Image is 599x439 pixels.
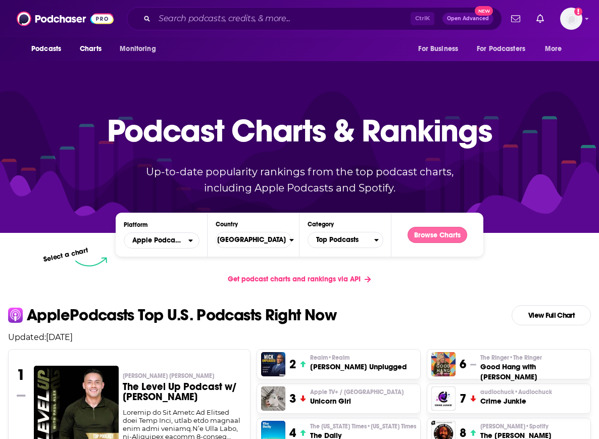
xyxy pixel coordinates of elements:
button: Categories [308,232,383,248]
span: • The Ringer [509,354,542,361]
img: Unicorn Girl [261,386,285,411]
h3: Crime Junkie [480,396,552,406]
button: Browse Charts [408,227,467,243]
h3: 6 [460,357,466,372]
span: For Business [418,42,458,56]
span: Ctrl K [411,12,434,25]
p: Select a chart [42,246,89,264]
span: • Audiochuck [514,388,552,396]
a: Get podcast charts and rankings via API [220,267,379,291]
span: More [545,42,562,56]
a: [PERSON_NAME] [PERSON_NAME]The Level Up Podcast w/ [PERSON_NAME] [123,372,242,408]
span: Apple Podcasts [132,237,183,244]
h3: Good Hang with [PERSON_NAME] [480,362,586,382]
p: audiochuck • Audiochuck [480,388,552,396]
span: Logged in as evankrask [560,8,582,30]
p: Up-to-date popularity rankings from the top podcast charts, including Apple Podcasts and Spotify. [126,164,473,196]
button: Countries [216,232,291,248]
span: [PERSON_NAME] [PERSON_NAME] [123,372,214,380]
span: Charts [80,42,102,56]
a: Show notifications dropdown [532,10,548,27]
svg: Add a profile image [574,8,582,16]
span: Get podcast charts and rankings via API [228,275,361,283]
img: select arrow [75,257,107,267]
p: The New York Times • New York Times [310,422,416,430]
a: Realm•Realm[PERSON_NAME] Unplugged [310,354,407,372]
span: [PERSON_NAME] [480,422,548,430]
button: open menu [470,39,540,59]
span: Monitoring [120,42,156,56]
h3: [PERSON_NAME] Unplugged [310,362,407,372]
button: open menu [538,39,575,59]
button: open menu [411,39,471,59]
p: The Ringer • The Ringer [480,354,586,362]
a: View Full Chart [512,305,591,325]
img: Mick Unplugged [261,352,285,376]
span: audiochuck [480,388,552,396]
span: Realm [310,354,350,362]
img: Podchaser - Follow, Share and Rate Podcasts [17,9,114,28]
button: open menu [24,39,74,59]
p: Apple Podcasts Top U.S. Podcasts Right Now [27,307,336,323]
h3: The Level Up Podcast w/ [PERSON_NAME] [123,382,242,402]
span: • [US_STATE] Times [367,423,416,430]
button: Open AdvancedNew [442,13,493,25]
a: The Ringer•The RingerGood Hang with [PERSON_NAME] [480,354,586,382]
img: User Profile [560,8,582,30]
span: • Spotify [525,423,548,430]
p: Podcast Charts & Rankings [107,97,492,163]
p: Realm • Realm [310,354,407,362]
h2: Platforms [124,232,199,249]
a: Show notifications dropdown [507,10,524,27]
input: Search podcasts, credits, & more... [155,11,411,27]
img: Good Hang with Amy Poehler [431,352,456,376]
button: Show profile menu [560,8,582,30]
span: Top Podcasts [308,231,374,249]
span: The Ringer [480,354,542,362]
h3: 1 [17,366,25,384]
img: apple Icon [8,308,23,322]
span: For Podcasters [477,42,525,56]
div: Search podcasts, credits, & more... [127,7,502,30]
span: [GEOGRAPHIC_DATA] [209,231,289,249]
h3: Unicorn Girl [310,396,404,406]
span: The [US_STATE] Times [310,422,416,430]
button: open menu [113,39,169,59]
p: Paul Alex Espinoza [123,372,242,380]
h3: 3 [289,391,296,406]
a: Apple TV+ / [GEOGRAPHIC_DATA]Unicorn Girl [310,388,404,406]
a: audiochuck•AudiochuckCrime Junkie [480,388,552,406]
h3: 2 [289,357,296,372]
span: New [475,6,493,16]
span: Podcasts [31,42,61,56]
img: Crime Junkie [431,386,456,411]
p: Joe Rogan • Spotify [480,422,586,430]
span: Apple TV+ / [GEOGRAPHIC_DATA] [310,388,404,396]
a: Charts [73,39,108,59]
span: • Realm [328,354,350,361]
button: open menu [124,232,199,249]
h3: 7 [460,391,466,406]
p: Apple TV+ / Seven Hills [310,388,404,396]
span: Open Advanced [447,16,489,21]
